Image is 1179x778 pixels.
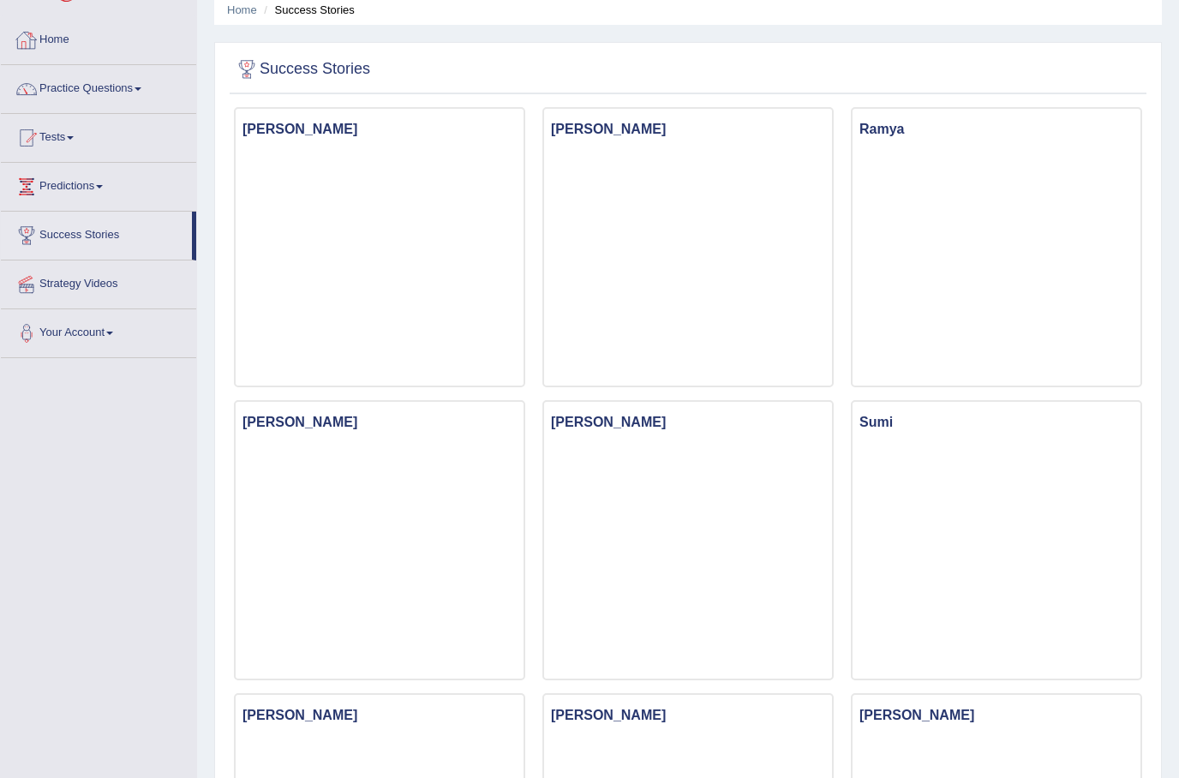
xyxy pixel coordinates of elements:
h3: [PERSON_NAME] [236,410,524,434]
a: Home [227,3,257,16]
h3: [PERSON_NAME] [236,703,524,727]
h3: [PERSON_NAME] [236,117,524,141]
a: Strategy Videos [1,260,196,303]
a: Success Stories [1,212,192,254]
h3: [PERSON_NAME] [544,117,832,141]
h3: [PERSON_NAME] [853,703,1140,727]
a: Tests [1,114,196,157]
a: Home [1,16,196,59]
h3: [PERSON_NAME] [544,703,832,727]
a: Your Account [1,309,196,352]
h2: Success Stories [234,57,370,82]
h3: Sumi [853,410,1140,434]
a: Practice Questions [1,65,196,108]
li: Success Stories [260,2,354,18]
h3: [PERSON_NAME] [544,410,832,434]
h3: Ramya [853,117,1140,141]
a: Predictions [1,163,196,206]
